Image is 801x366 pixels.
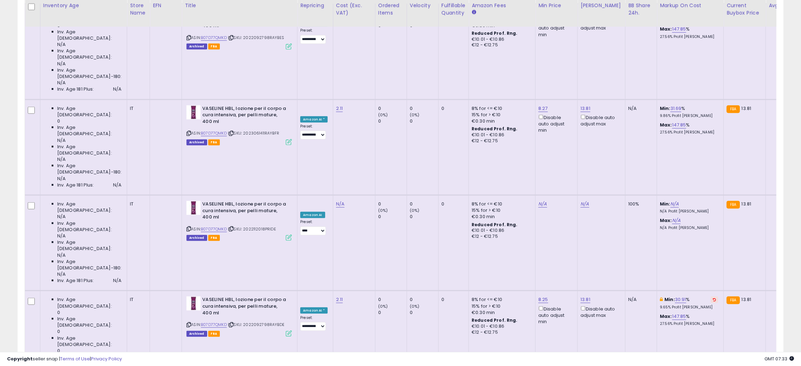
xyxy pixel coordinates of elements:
[410,296,438,303] div: 0
[660,26,672,32] b: Max:
[7,355,33,362] strong: Copyright
[57,335,122,348] span: Inv. Age [DEMOGRAPHIC_DATA]:
[57,137,66,144] span: N/A
[91,355,122,362] a: Privacy Policy
[57,86,94,92] span: Inv. Age 181 Plus:
[57,214,66,220] span: N/A
[538,105,548,112] a: 8.27
[130,201,144,207] div: IT
[130,296,144,303] div: IT
[410,303,420,309] small: (0%)
[727,2,763,17] div: Current Buybox Price
[472,296,530,303] div: 8% for <= €10
[472,214,530,220] div: €0.30 min
[660,321,718,326] p: 27.56% Profit [PERSON_NAME]
[186,139,207,145] span: Listings that have been deleted from Seller Central
[57,296,122,309] span: Inv. Age [DEMOGRAPHIC_DATA]:
[441,2,466,17] div: Fulfillable Quantity
[538,296,548,303] a: 8.25
[186,331,207,337] span: Listings that have been deleted from Seller Central
[378,118,407,124] div: 0
[201,35,227,41] a: B07D77QMKD
[472,222,518,228] b: Reduced Prof. Rng.
[660,122,718,135] div: %
[580,201,589,208] a: N/A
[378,296,407,303] div: 0
[660,113,718,118] p: 9.86% Profit [PERSON_NAME]
[113,182,122,188] span: N/A
[378,2,404,17] div: Ordered Items
[228,322,284,327] span: | SKU: 2022092798RAYBDE
[57,80,66,86] span: N/A
[60,355,90,362] a: Terms of Use
[742,105,751,112] span: 13.81
[660,130,718,135] p: 27.56% Profit [PERSON_NAME]
[660,209,718,214] p: N/A Profit [PERSON_NAME]
[410,201,438,207] div: 0
[580,113,620,127] div: Disable auto adjust max
[580,305,620,319] div: Disable auto adjust max
[410,105,438,112] div: 0
[113,277,122,284] span: N/A
[472,234,530,240] div: €12 - €12.75
[675,296,686,303] a: 30.91
[472,201,530,207] div: 8% for <= €10
[410,208,420,213] small: (0%)
[660,2,721,9] div: Markup on Cost
[208,331,220,337] span: FBA
[185,2,294,9] div: Title
[336,105,343,112] a: 2.11
[57,124,122,137] span: Inv. Age [DEMOGRAPHIC_DATA]:
[130,2,147,17] div: Store Name
[410,214,438,220] div: 0
[672,217,681,224] a: N/A
[472,105,530,112] div: 8% for <= €10
[472,207,530,214] div: 15% for > €10
[727,296,740,304] small: FBA
[208,235,220,241] span: FBA
[472,309,530,316] div: €0.30 min
[472,228,530,234] div: €10.01 - €10.86
[186,44,207,50] span: Listings that have been deleted from Seller Central
[472,42,530,48] div: €12 - €12.75
[472,126,518,132] b: Reduced Prof. Rng.
[660,226,718,230] p: N/A Profit [PERSON_NAME]
[664,296,675,303] b: Min:
[670,105,682,112] a: 31.69
[7,356,122,362] div: seller snap | |
[472,112,530,118] div: 15% for > €10
[538,201,547,208] a: N/A
[472,30,518,36] b: Reduced Prof. Rng.
[43,2,124,9] div: Inventory Age
[472,9,476,15] small: Amazon Fees.
[336,2,372,17] div: Cost (Exc. VAT)
[300,124,328,139] div: Preset:
[472,329,530,335] div: €12 - €12.75
[378,112,388,118] small: (0%)
[57,201,122,214] span: Inv. Age [DEMOGRAPHIC_DATA]:
[378,201,407,207] div: 0
[57,182,94,188] span: Inv. Age 181 Plus:
[57,61,66,67] span: N/A
[57,163,122,175] span: Inv. Age [DEMOGRAPHIC_DATA]-180:
[378,303,388,309] small: (0%)
[660,201,670,207] b: Min:
[300,2,330,9] div: Repricing
[228,35,284,40] span: | SKU: 2022092798RAYBES
[57,67,122,80] span: Inv. Age [DEMOGRAPHIC_DATA]-180:
[57,29,122,41] span: Inv. Age [DEMOGRAPHIC_DATA]:
[208,139,220,145] span: FBA
[580,2,622,9] div: [PERSON_NAME]
[538,18,572,38] div: Disable auto adjust min
[670,201,679,208] a: N/A
[538,2,575,9] div: Min Price
[57,328,60,335] span: 0
[410,309,438,316] div: 0
[57,277,94,284] span: Inv. Age 181 Plus:
[113,86,122,92] span: N/A
[538,305,572,325] div: Disable auto adjust min
[57,118,60,124] span: 0
[410,112,420,118] small: (0%)
[628,2,654,17] div: BB Share 24h.
[441,296,463,303] div: 0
